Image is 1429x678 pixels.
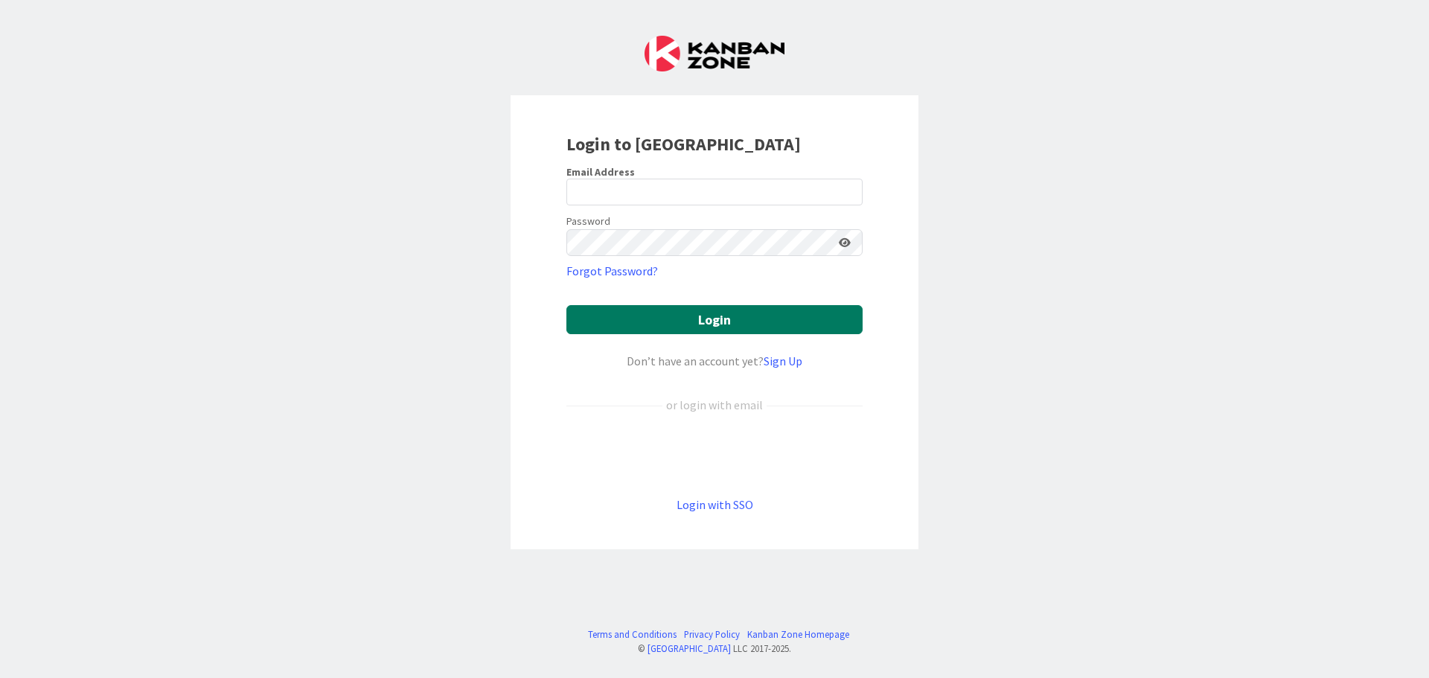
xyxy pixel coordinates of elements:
a: Kanban Zone Homepage [747,627,849,642]
a: Terms and Conditions [588,627,677,642]
a: Forgot Password? [566,262,658,280]
div: © LLC 2017- 2025 . [581,642,849,656]
a: Login with SSO [677,497,753,512]
img: Kanban Zone [645,36,784,71]
iframe: Sign in with Google Button [559,438,870,471]
label: Email Address [566,165,635,179]
label: Password [566,214,610,229]
a: [GEOGRAPHIC_DATA] [648,642,731,654]
a: Sign Up [764,354,802,368]
b: Login to [GEOGRAPHIC_DATA] [566,132,801,156]
a: Privacy Policy [684,627,740,642]
div: or login with email [662,396,767,414]
div: Don’t have an account yet? [566,352,863,370]
button: Login [566,305,863,334]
